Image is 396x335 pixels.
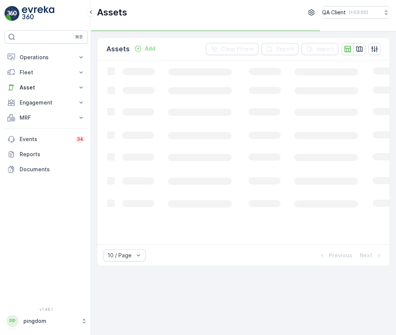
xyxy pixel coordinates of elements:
span: v 1.48.1 [5,307,88,312]
button: MRF [5,110,88,125]
a: Reports [5,147,88,162]
p: Assets [97,6,127,18]
button: PPpingdom [5,313,88,329]
p: Events [20,135,71,143]
button: Add [131,44,158,53]
p: Engagement [20,99,73,106]
button: Import [301,43,338,55]
p: Documents [20,166,85,173]
p: MRF [20,114,73,121]
p: Previous [329,252,352,259]
button: Export [261,43,298,55]
p: ( +03:00 ) [349,9,368,15]
button: Clear Filters [206,43,258,55]
p: Import [316,45,334,53]
p: Asset [20,84,73,91]
button: Next [359,251,384,260]
p: pingdom [23,317,77,325]
p: Assets [106,44,130,54]
button: Fleet [5,65,88,80]
p: Clear Filters [221,45,254,53]
p: Reports [20,151,85,158]
button: QA Client(+03:00) [322,6,390,19]
p: Operations [20,54,73,61]
button: Previous [318,251,353,260]
p: 34 [77,136,83,142]
a: Events34 [5,132,88,147]
button: Operations [5,50,88,65]
img: logo_light-DOdMpM7g.png [22,6,54,21]
p: Export [276,45,294,53]
div: PP [6,315,18,327]
p: Fleet [20,69,73,76]
a: Documents [5,162,88,177]
p: QA Client [322,9,346,16]
p: Next [360,252,372,259]
button: Asset [5,80,88,95]
button: Engagement [5,95,88,110]
p: Add [145,45,155,52]
p: ⌘B [75,34,83,40]
img: logo [5,6,20,21]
